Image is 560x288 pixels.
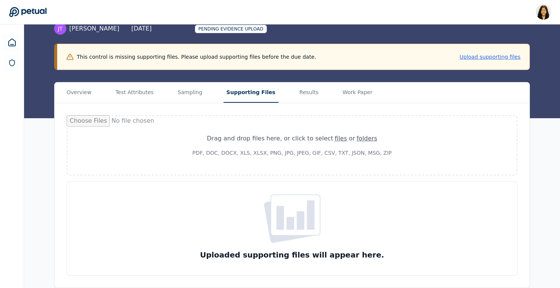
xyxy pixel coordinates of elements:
[69,24,119,33] span: [PERSON_NAME]
[192,134,392,143] div: Drag and drop files here , or click to select or
[3,34,21,52] a: Dashboard
[4,55,20,71] a: SOC 1 Reports
[224,82,278,103] button: Supporting Files
[77,53,316,61] p: This control is missing supporting files. Please upload supporting files before the due date.
[58,25,63,32] span: JT
[131,24,183,33] div: [DATE]
[335,134,347,143] div: files
[175,82,205,103] button: Sampling
[195,25,267,33] div: Pending Evidence Upload
[297,82,322,103] button: Results
[536,5,551,20] img: Renee Park
[200,250,384,260] h3: Uploaded supporting files will appear here.
[64,82,94,103] button: Overview
[9,7,47,17] a: Go to Dashboard
[113,82,157,103] button: Test Attributes
[356,134,377,143] div: folders
[460,53,520,61] button: Upload supporting files
[339,82,376,103] button: Work Paper
[192,149,392,157] p: PDF, DOC, DOCX, XLS, XLSX, PNG, JPG, JPEG, GIF, CSV, TXT, JSON, MSG, ZIP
